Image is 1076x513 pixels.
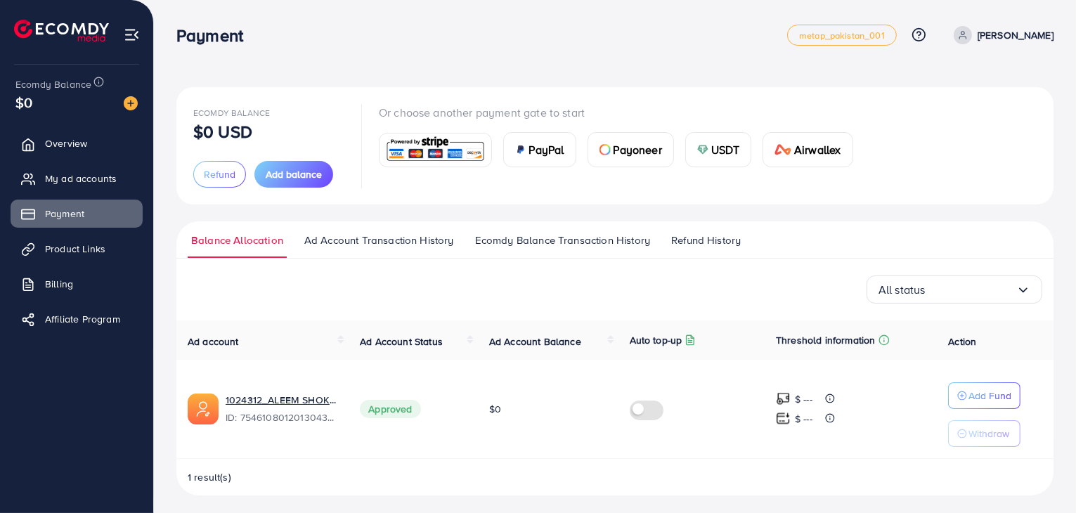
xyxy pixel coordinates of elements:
[489,335,581,349] span: Ad Account Balance
[503,132,576,167] a: cardPayPal
[188,394,219,424] img: ic-ads-acc.e4c84228.svg
[763,132,853,167] a: cardAirwallex
[787,25,897,46] a: metap_pakistan_001
[11,270,143,298] a: Billing
[630,332,682,349] p: Auto top-up
[11,200,143,228] a: Payment
[360,335,443,349] span: Ad Account Status
[193,161,246,188] button: Refund
[226,410,337,424] span: ID: 7546108012013043720
[774,144,791,155] img: card
[45,312,120,326] span: Affiliate Program
[193,123,252,140] p: $0 USD
[968,425,1009,442] p: Withdraw
[45,207,84,221] span: Payment
[379,104,864,121] p: Or choose another payment gate to start
[124,96,138,110] img: image
[795,410,812,427] p: $ ---
[124,27,140,43] img: menu
[867,275,1042,304] div: Search for option
[304,233,454,248] span: Ad Account Transaction History
[188,470,231,484] span: 1 result(s)
[11,164,143,193] a: My ad accounts
[697,144,708,155] img: card
[515,144,526,155] img: card
[799,31,885,40] span: metap_pakistan_001
[188,335,239,349] span: Ad account
[776,411,791,426] img: top-up amount
[978,27,1054,44] p: [PERSON_NAME]
[384,135,487,165] img: card
[475,233,650,248] span: Ecomdy Balance Transaction History
[45,136,87,150] span: Overview
[204,167,235,181] span: Refund
[176,25,254,46] h3: Payment
[926,279,1016,301] input: Search for option
[193,107,270,119] span: Ecomdy Balance
[614,141,662,158] span: Payoneer
[45,242,105,256] span: Product Links
[14,20,109,41] img: logo
[794,141,841,158] span: Airwallex
[879,279,926,301] span: All status
[11,305,143,333] a: Affiliate Program
[489,402,501,416] span: $0
[776,332,875,349] p: Threshold information
[15,92,32,112] span: $0
[968,387,1011,404] p: Add Fund
[599,144,611,155] img: card
[45,277,73,291] span: Billing
[948,382,1020,409] button: Add Fund
[15,77,91,91] span: Ecomdy Balance
[226,393,337,425] div: <span class='underline'>1024312_ALEEM SHOKAT_1756965660811</span></br>7546108012013043720
[1016,450,1065,502] iframe: Chat
[711,141,740,158] span: USDT
[529,141,564,158] span: PayPal
[45,171,117,186] span: My ad accounts
[11,129,143,157] a: Overview
[795,391,812,408] p: $ ---
[948,420,1020,447] button: Withdraw
[11,235,143,263] a: Product Links
[685,132,752,167] a: cardUSDT
[226,393,337,407] a: 1024312_ALEEM SHOKAT_1756965660811
[588,132,674,167] a: cardPayoneer
[254,161,333,188] button: Add balance
[948,26,1054,44] a: [PERSON_NAME]
[776,391,791,406] img: top-up amount
[266,167,322,181] span: Add balance
[360,400,420,418] span: Approved
[379,133,492,167] a: card
[948,335,976,349] span: Action
[191,233,283,248] span: Balance Allocation
[671,233,741,248] span: Refund History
